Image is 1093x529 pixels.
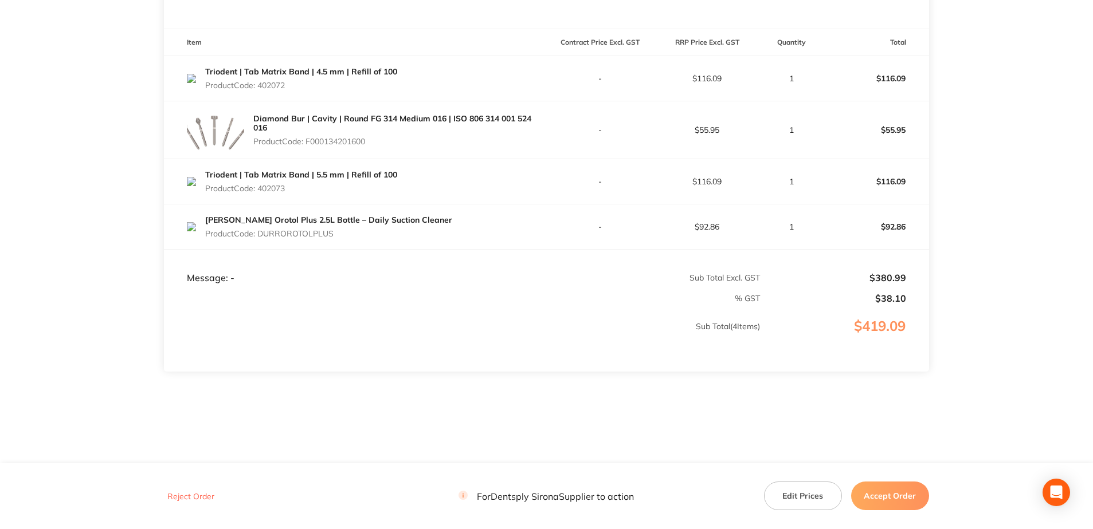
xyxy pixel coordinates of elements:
p: Product Code: F000134201600 [253,137,546,146]
th: RRP Price Excl. GST [653,29,761,56]
th: Contract Price Excl. GST [546,29,653,56]
td: Message: - [164,250,546,284]
p: $116.09 [654,177,760,186]
p: 1 [761,125,821,135]
a: Triodent | Tab Matrix Band | 4.5 mm | Refill of 100 [205,66,397,77]
button: Reject Order [164,491,218,502]
img: dHg4Z280OQ [187,74,196,83]
p: - [547,74,653,83]
p: For Dentsply Sirona Supplier to action [459,491,634,502]
p: 1 [761,74,821,83]
button: Edit Prices [764,481,842,510]
p: Sub Total Excl. GST [547,273,760,282]
p: 1 [761,177,821,186]
th: Total [822,29,929,56]
a: [PERSON_NAME] Orotol Plus 2.5L Bottle – Daily Suction Cleaner [205,215,452,225]
p: $419.09 [761,318,929,357]
th: Quantity [761,29,822,56]
th: Item [164,29,546,56]
p: $116.09 [822,168,929,195]
p: % GST [164,294,760,303]
img: azJ3dmVpNw [187,222,196,231]
p: - [547,125,653,135]
p: $92.86 [822,213,929,240]
img: emUwbnUwNA [187,177,196,186]
p: Product Code: 402072 [205,81,397,90]
p: - [547,177,653,186]
p: $38.10 [761,293,906,303]
p: 1 [761,222,821,231]
p: Sub Total ( 4 Items) [164,322,760,354]
p: Product Code: 402073 [205,184,397,193]
p: $380.99 [761,273,906,283]
p: Product Code: DURROROTOLPLUS [205,229,452,238]
p: $116.09 [822,65,929,92]
p: - [547,222,653,231]
img: cmlydTFydw [187,101,244,159]
p: $55.95 [822,116,929,144]
a: Triodent | Tab Matrix Band | 5.5 mm | Refill of 100 [205,169,397,180]
p: $92.86 [654,222,760,231]
div: Open Intercom Messenger [1043,479,1070,506]
a: Diamond Bur | Cavity | Round FG 314 Medium 016 | ISO 806 314 001 524 016 [253,113,531,133]
p: $55.95 [654,125,760,135]
button: Accept Order [851,481,929,510]
p: $116.09 [654,74,760,83]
